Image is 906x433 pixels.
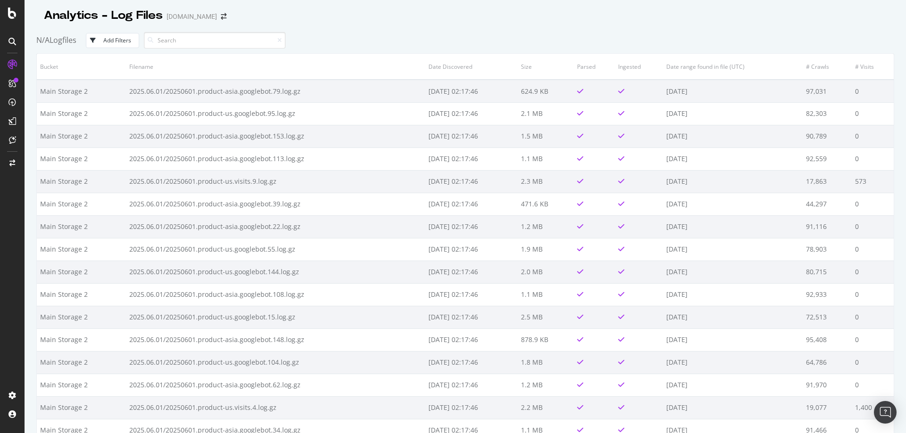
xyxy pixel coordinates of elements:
[852,170,894,193] td: 573
[518,80,574,102] td: 624.9 KB
[37,170,126,193] td: Main Storage 2
[37,102,126,125] td: Main Storage 2
[663,283,803,306] td: [DATE]
[103,36,131,44] div: Add Filters
[663,351,803,374] td: [DATE]
[852,238,894,261] td: 0
[852,306,894,328] td: 0
[126,283,425,306] td: 2025.06.01/20250601.product-asia.googlebot.108.log.gz
[126,328,425,351] td: 2025.06.01/20250601.product-asia.googlebot.148.log.gz
[425,351,518,374] td: [DATE] 02:17:46
[37,328,126,351] td: Main Storage 2
[852,283,894,306] td: 0
[126,193,425,215] td: 2025.06.01/20250601.product-asia.googlebot.39.log.gz
[167,12,217,21] div: [DOMAIN_NAME]
[574,54,615,80] th: Parsed
[37,261,126,283] td: Main Storage 2
[425,54,518,80] th: Date Discovered
[663,374,803,396] td: [DATE]
[803,396,852,419] td: 19,077
[425,147,518,170] td: [DATE] 02:17:46
[663,215,803,238] td: [DATE]
[425,170,518,193] td: [DATE] 02:17:46
[518,193,574,215] td: 471.6 KB
[518,215,574,238] td: 1.2 MB
[126,80,425,102] td: 2025.06.01/20250601.product-asia.googlebot.79.log.gz
[852,193,894,215] td: 0
[126,102,425,125] td: 2025.06.01/20250601.product-us.googlebot.95.log.gz
[663,125,803,147] td: [DATE]
[425,102,518,125] td: [DATE] 02:17:46
[852,351,894,374] td: 0
[518,147,574,170] td: 1.1 MB
[425,396,518,419] td: [DATE] 02:17:46
[518,170,574,193] td: 2.3 MB
[126,396,425,419] td: 2025.06.01/20250601.product-us.visits.4.log.gz
[50,35,76,45] span: Logfiles
[37,396,126,419] td: Main Storage 2
[663,238,803,261] td: [DATE]
[663,306,803,328] td: [DATE]
[425,238,518,261] td: [DATE] 02:17:46
[126,54,425,80] th: Filename
[425,261,518,283] td: [DATE] 02:17:46
[425,283,518,306] td: [DATE] 02:17:46
[37,306,126,328] td: Main Storage 2
[663,102,803,125] td: [DATE]
[518,328,574,351] td: 878.9 KB
[852,215,894,238] td: 0
[852,396,894,419] td: 1,400
[126,306,425,328] td: 2025.06.01/20250601.product-us.googlebot.15.log.gz
[663,80,803,102] td: [DATE]
[44,8,163,24] div: Analytics - Log Files
[425,328,518,351] td: [DATE] 02:17:46
[663,328,803,351] td: [DATE]
[518,54,574,80] th: Size
[803,238,852,261] td: 78,903
[126,147,425,170] td: 2025.06.01/20250601.product-asia.googlebot.113.log.gz
[518,102,574,125] td: 2.1 MB
[518,238,574,261] td: 1.9 MB
[803,54,852,80] th: # Crawls
[663,170,803,193] td: [DATE]
[663,147,803,170] td: [DATE]
[37,193,126,215] td: Main Storage 2
[663,54,803,80] th: Date range found in file (UTC)
[803,125,852,147] td: 90,789
[803,193,852,215] td: 44,297
[144,32,285,49] input: Search
[663,193,803,215] td: [DATE]
[126,238,425,261] td: 2025.06.01/20250601.product-us.googlebot.55.log.gz
[852,102,894,125] td: 0
[86,33,139,48] button: Add Filters
[663,261,803,283] td: [DATE]
[518,396,574,419] td: 2.2 MB
[803,306,852,328] td: 72,513
[852,147,894,170] td: 0
[126,374,425,396] td: 2025.06.01/20250601.product-asia.googlebot.62.log.gz
[803,102,852,125] td: 82,303
[852,125,894,147] td: 0
[425,374,518,396] td: [DATE] 02:17:46
[518,283,574,306] td: 1.1 MB
[803,374,852,396] td: 91,970
[37,374,126,396] td: Main Storage 2
[37,283,126,306] td: Main Storage 2
[852,374,894,396] td: 0
[425,306,518,328] td: [DATE] 02:17:46
[37,215,126,238] td: Main Storage 2
[803,328,852,351] td: 95,408
[36,35,50,45] span: N/A
[803,351,852,374] td: 64,786
[518,374,574,396] td: 1.2 MB
[518,125,574,147] td: 1.5 MB
[126,261,425,283] td: 2025.06.01/20250601.product-us.googlebot.144.log.gz
[663,396,803,419] td: [DATE]
[425,193,518,215] td: [DATE] 02:17:46
[803,283,852,306] td: 92,933
[852,80,894,102] td: 0
[37,80,126,102] td: Main Storage 2
[425,125,518,147] td: [DATE] 02:17:46
[126,170,425,193] td: 2025.06.01/20250601.product-us.visits.9.log.gz
[37,238,126,261] td: Main Storage 2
